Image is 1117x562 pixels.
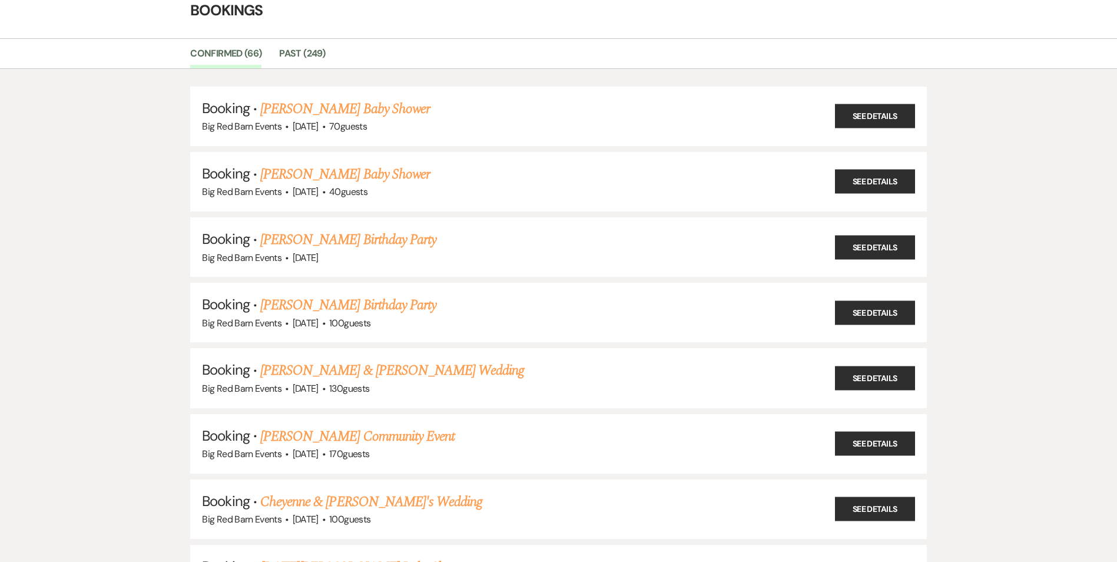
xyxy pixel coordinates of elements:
span: 170 guests [329,448,369,460]
a: See Details [835,300,915,325]
span: Booking [202,99,249,117]
span: [DATE] [293,120,319,133]
a: See Details [835,104,915,128]
span: Booking [202,361,249,379]
span: 40 guests [329,186,367,198]
a: Past (249) [279,46,325,68]
span: Booking [202,427,249,445]
span: 130 guests [329,382,369,395]
span: Big Red Barn Events [202,513,281,525]
a: [PERSON_NAME] Birthday Party [260,295,436,316]
span: [DATE] [293,252,319,264]
span: [DATE] [293,382,319,395]
a: [PERSON_NAME] Community Event [260,426,455,447]
span: Booking [202,295,249,313]
span: Big Red Barn Events [202,382,281,395]
span: Big Red Barn Events [202,120,281,133]
a: See Details [835,170,915,194]
span: Big Red Barn Events [202,317,281,329]
a: Cheyenne & [PERSON_NAME]'s Wedding [260,491,482,513]
span: 100 guests [329,513,370,525]
a: [PERSON_NAME] Baby Shower [260,164,430,185]
a: See Details [835,497,915,521]
a: [PERSON_NAME] & [PERSON_NAME] Wedding [260,360,524,381]
a: [PERSON_NAME] Baby Shower [260,98,430,120]
span: Booking [202,164,249,183]
span: Big Red Barn Events [202,186,281,198]
span: [DATE] [293,448,319,460]
span: [DATE] [293,513,319,525]
span: Big Red Barn Events [202,448,281,460]
span: Booking [202,492,249,510]
a: See Details [835,366,915,390]
span: 100 guests [329,317,370,329]
a: See Details [835,235,915,259]
span: [DATE] [293,317,319,329]
span: 70 guests [329,120,367,133]
span: Big Red Barn Events [202,252,281,264]
a: [PERSON_NAME] Birthday Party [260,229,436,250]
a: Confirmed (66) [190,46,261,68]
span: Booking [202,230,249,248]
a: See Details [835,432,915,456]
span: [DATE] [293,186,319,198]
